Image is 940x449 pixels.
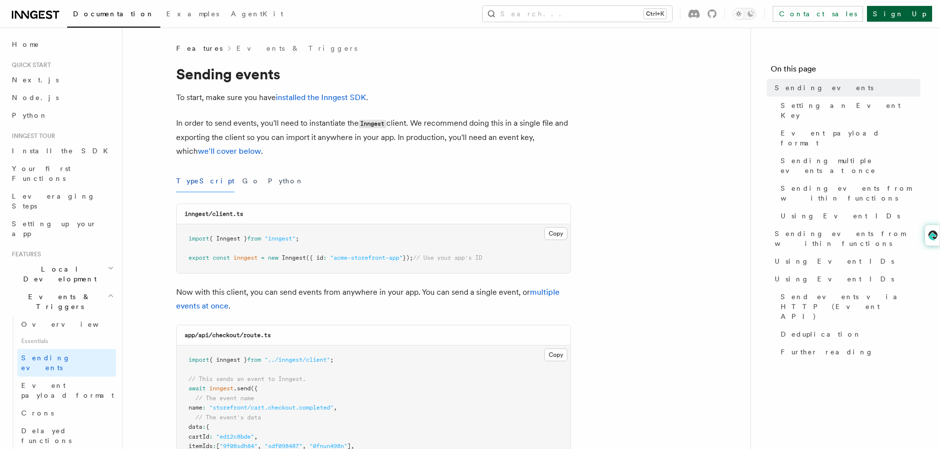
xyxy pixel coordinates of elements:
span: import [188,356,209,363]
span: Leveraging Steps [12,192,95,210]
span: ; [330,356,334,363]
span: , [334,404,337,411]
span: "acme-storefront-app" [330,254,403,261]
span: Quick start [8,61,51,69]
a: Events & Triggers [236,43,357,53]
a: Next.js [8,71,116,89]
span: // The event name [195,395,254,402]
span: Sending multiple events at once [781,156,920,175]
span: Further reading [781,347,873,357]
span: inngest [209,385,233,392]
a: AgentKit [225,3,289,27]
span: await [188,385,206,392]
span: "inngest" [264,235,296,242]
span: Local Development [8,264,108,284]
a: Using Event IDs [777,207,920,225]
span: Deduplication [781,329,862,339]
span: Features [176,43,223,53]
button: Events & Triggers [8,288,116,315]
span: "ed12c8bde" [216,433,254,440]
span: Overview [21,320,123,328]
a: multiple events at once [176,287,560,311]
span: Your first Functions [12,165,71,182]
button: Local Development [8,260,116,288]
a: Sending events [17,349,116,377]
a: Contact sales [773,6,863,22]
span: { Inngest } [209,235,247,242]
span: Setting up your app [12,220,97,238]
span: Examples [166,10,219,18]
span: inngest [233,254,258,261]
button: Toggle dark mode [733,8,756,20]
span: Setting an Event Key [781,101,920,120]
span: : [202,404,206,411]
a: Sending events from within functions [771,225,920,252]
p: To start, make sure you have . [176,91,571,104]
span: Sending events from within functions [775,229,920,248]
span: Install the SDK [12,147,114,155]
a: Node.js [8,89,116,106]
span: Delayed functions [21,427,72,445]
button: Python [268,170,304,192]
span: // The event's data [195,414,261,421]
a: Deduplication [777,325,920,343]
code: Inngest [359,120,386,128]
span: import [188,235,209,242]
span: // This sends an event to Inngest. [188,376,306,382]
a: Overview [17,315,116,333]
a: Sending multiple events at once [777,152,920,179]
span: : [202,423,206,430]
span: // Use your app's ID [413,254,482,261]
span: Next.js [12,76,59,84]
span: Using Event IDs [781,211,900,221]
a: Sending events from within functions [777,179,920,207]
span: { [206,423,209,430]
span: data [188,423,202,430]
a: Send events via HTTP (Event API) [777,288,920,325]
span: Inngest [282,254,306,261]
a: Install the SDK [8,142,116,160]
a: Further reading [777,343,920,361]
span: .send [233,385,251,392]
span: Node.js [12,94,59,102]
h4: On this page [771,63,920,79]
span: from [247,356,261,363]
button: Search...Ctrl+K [483,6,672,22]
a: Crons [17,404,116,422]
a: Leveraging Steps [8,187,116,215]
span: Crons [21,409,54,417]
span: { inngest } [209,356,247,363]
a: Using Event IDs [771,270,920,288]
a: Examples [160,3,225,27]
span: ({ [251,385,258,392]
span: Events & Triggers [8,292,108,311]
span: Event payload format [21,381,114,399]
a: installed the Inngest SDK [276,93,366,102]
a: Event payload format [17,377,116,404]
span: const [213,254,230,261]
span: Python [12,111,48,119]
span: : [323,254,327,261]
a: we'll cover below [198,146,261,156]
h1: Sending events [176,65,571,83]
span: = [261,254,264,261]
span: Essentials [17,333,116,349]
span: new [268,254,278,261]
span: AgentKit [231,10,283,18]
a: Using Event IDs [771,252,920,270]
button: Copy [544,348,567,361]
span: Event payload format [781,128,920,148]
a: Python [8,106,116,124]
span: Home [12,39,39,49]
span: Sending events from within functions [781,183,920,203]
a: Setting an Event Key [777,97,920,124]
span: export [188,254,209,261]
span: ; [296,235,299,242]
code: app/api/checkout/route.ts [185,332,271,339]
code: inngest/client.ts [185,210,243,217]
button: TypeScript [176,170,234,192]
span: Documentation [73,10,154,18]
button: Copy [544,227,567,240]
span: "../inngest/client" [264,356,330,363]
span: , [254,433,258,440]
